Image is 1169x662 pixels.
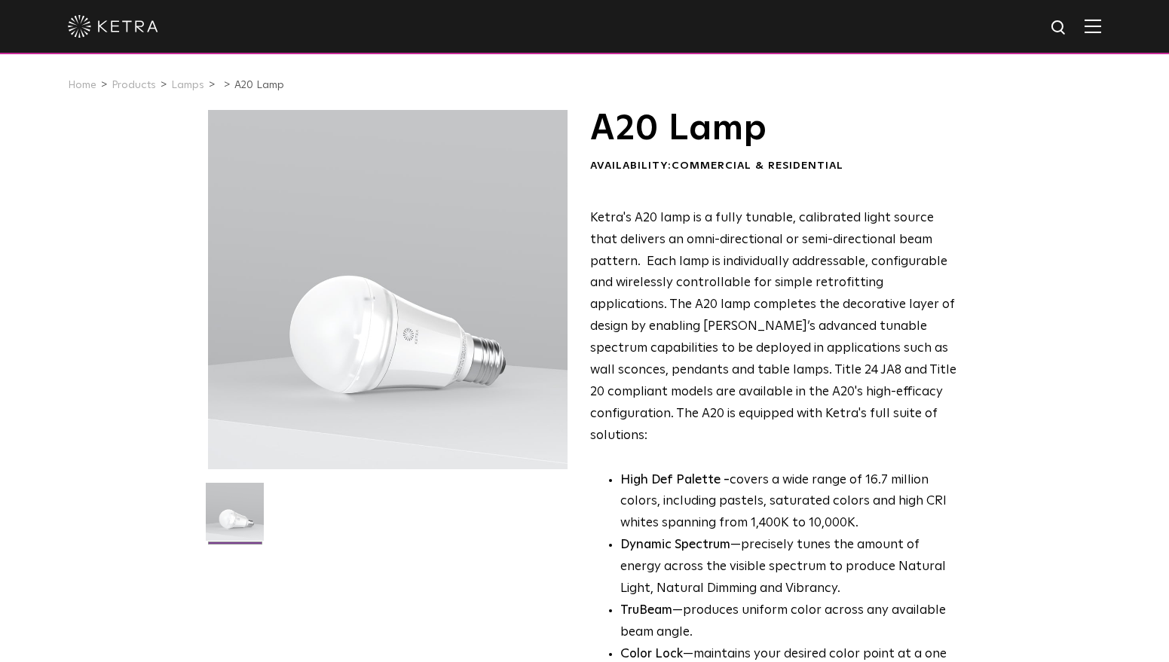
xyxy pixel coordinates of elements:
[590,110,957,148] h1: A20 Lamp
[112,80,156,90] a: Products
[620,535,957,600] li: —precisely tunes the amount of energy across the visible spectrum to produce Natural Light, Natur...
[620,538,730,551] strong: Dynamic Spectrum
[590,159,957,174] div: Availability:
[620,470,957,535] p: covers a wide range of 16.7 million colors, including pastels, saturated colors and high CRI whit...
[620,648,683,660] strong: Color Lock
[620,600,957,644] li: —produces uniform color across any available beam angle.
[68,80,96,90] a: Home
[206,483,264,552] img: A20-Lamp-2021-Web-Square
[590,212,956,442] span: Ketra's A20 lamp is a fully tunable, calibrated light source that delivers an omni-directional or...
[234,80,284,90] a: A20 Lamp
[672,160,843,171] span: Commercial & Residential
[620,604,672,617] strong: TruBeam
[68,15,158,38] img: ketra-logo-2019-white
[1050,19,1069,38] img: search icon
[171,80,204,90] a: Lamps
[1085,19,1101,33] img: Hamburger%20Nav.svg
[620,474,730,487] strong: High Def Palette -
